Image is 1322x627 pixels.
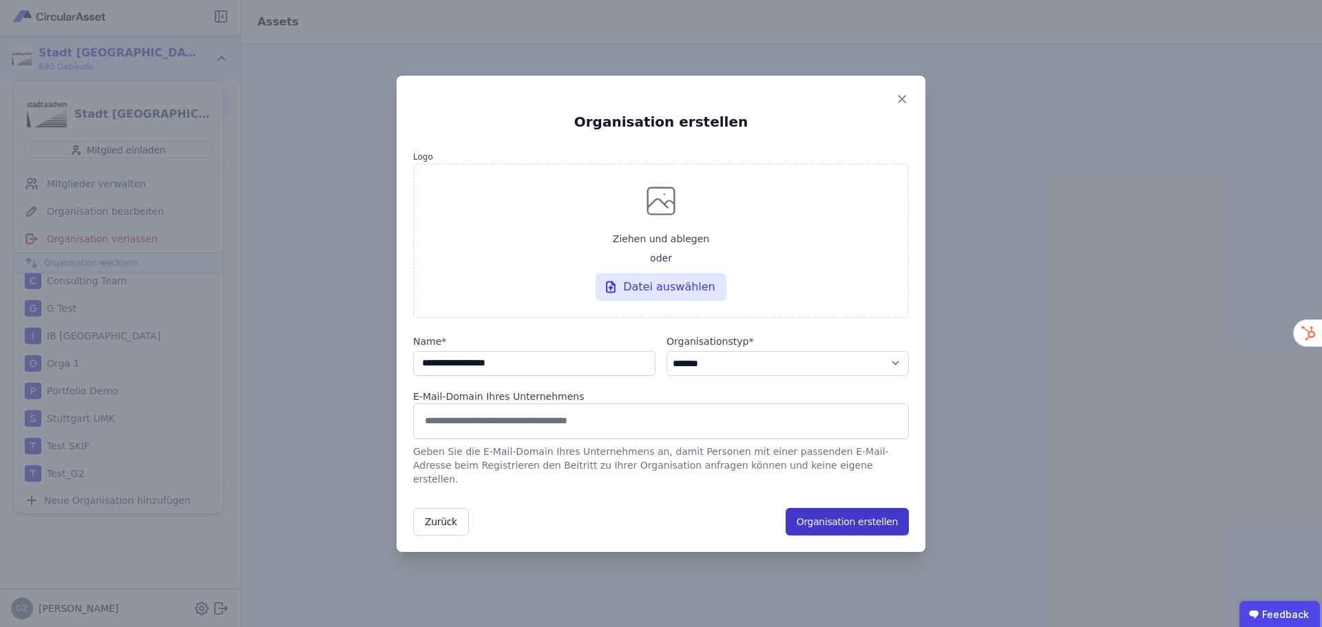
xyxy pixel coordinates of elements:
h6: Organisation erstellen [413,111,909,132]
div: Datei auswählen [596,273,726,301]
button: Zurück [413,508,469,535]
span: oder [650,251,672,265]
label: Logo [413,151,909,162]
div: Geben Sie die E-Mail-Domain Ihres Unternehmens an, damit Personen mit einer passenden E-Mail-Adre... [413,439,909,486]
label: audits.requiredField [667,334,909,348]
span: Ziehen und ablegen [613,232,709,246]
label: audits.requiredField [413,334,655,348]
button: Organisation erstellen [786,508,909,535]
div: E-Mail-Domain Ihres Unternehmens [413,390,909,403]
